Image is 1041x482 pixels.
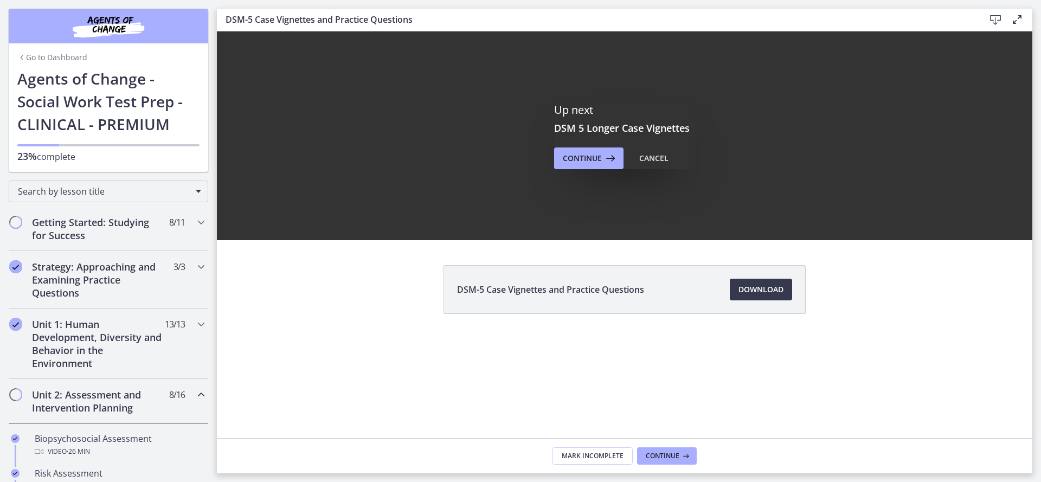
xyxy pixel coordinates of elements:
span: · 26 min [67,445,90,458]
span: Search by lesson title [18,185,190,197]
span: 3 / 3 [173,260,185,273]
span: 13 / 13 [165,318,185,331]
span: Continue [563,152,602,165]
h3: DSM-5 Case Vignettes and Practice Questions [226,13,967,26]
a: Go to Dashboard [17,52,87,63]
button: Cancel [631,147,677,169]
span: Mark Incomplete [562,452,624,460]
div: Biopsychosocial Assessment [35,432,204,458]
div: Video [35,445,204,458]
span: 23% [17,150,37,163]
span: DSM-5 Case Vignettes and Practice Questions [457,283,644,296]
h2: Unit 1: Human Development, Diversity and Behavior in the Environment [32,318,164,370]
div: Cancel [639,152,669,165]
h3: DSM 5 Longer Case Vignettes [554,121,695,134]
i: Completed [9,260,22,273]
button: Continue [637,447,697,465]
h2: Strategy: Approaching and Examining Practice Questions [32,260,164,299]
a: Download [730,279,792,300]
i: Completed [11,469,20,478]
span: Download [738,283,783,296]
span: 8 / 16 [169,388,185,401]
div: Search by lesson title [9,181,208,202]
h2: Unit 2: Assessment and Intervention Planning [32,388,164,414]
i: Completed [9,318,22,331]
i: Completed [11,434,20,443]
h2: Getting Started: Studying for Success [32,216,164,242]
h1: Agents of Change - Social Work Test Prep - CLINICAL - PREMIUM [17,67,200,136]
button: Mark Incomplete [552,447,633,465]
p: Up next [554,103,695,117]
img: Agents of Change [43,13,173,39]
span: 8 / 11 [169,216,185,229]
span: Continue [646,452,679,460]
p: complete [17,150,200,163]
button: Continue [554,147,624,169]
